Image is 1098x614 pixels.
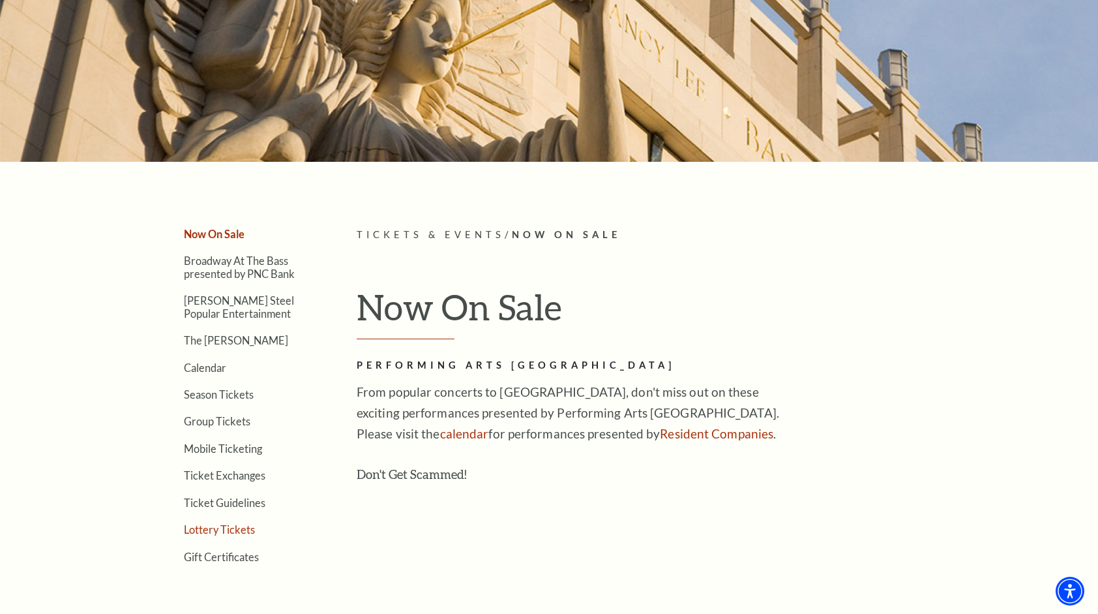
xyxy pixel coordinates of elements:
[357,382,780,444] p: From popular concerts to [GEOGRAPHIC_DATA], don't miss out on these exciting performances present...
[184,294,294,319] a: [PERSON_NAME] Steel Popular Entertainment
[184,469,265,482] a: Ticket Exchanges
[184,523,255,536] a: Lottery Tickets
[184,388,254,401] a: Season Tickets
[512,229,621,240] span: Now On Sale
[357,358,780,374] h2: Performing Arts [GEOGRAPHIC_DATA]
[357,227,953,243] p: /
[184,228,245,240] a: Now On Sale
[440,426,489,441] a: calendar
[357,286,953,339] h1: Now On Sale
[184,334,288,346] a: The [PERSON_NAME]
[184,442,262,455] a: Mobile Ticketing
[1056,577,1084,606] div: Accessibility Menu
[184,254,295,279] a: Broadway At The Bass presented by PNC Bank
[357,464,780,485] h3: Don't Get Scammed!
[357,229,505,240] span: Tickets & Events
[184,361,226,374] a: Calendar
[660,426,773,441] a: Resident Companies
[184,497,265,509] a: Ticket Guidelines
[184,415,250,427] a: Group Tickets
[184,551,259,563] a: Gift Certificates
